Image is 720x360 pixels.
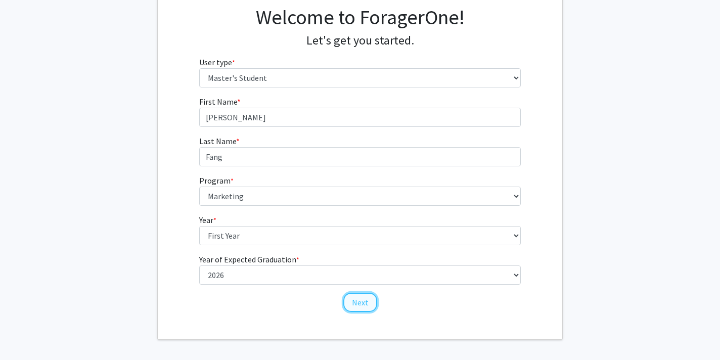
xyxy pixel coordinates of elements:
[199,136,236,146] span: Last Name
[199,253,299,265] label: Year of Expected Graduation
[199,33,521,48] h4: Let's get you started.
[199,214,216,226] label: Year
[343,293,377,312] button: Next
[8,314,43,352] iframe: Chat
[199,56,235,68] label: User type
[199,5,521,29] h1: Welcome to ForagerOne!
[199,97,237,107] span: First Name
[199,174,234,187] label: Program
